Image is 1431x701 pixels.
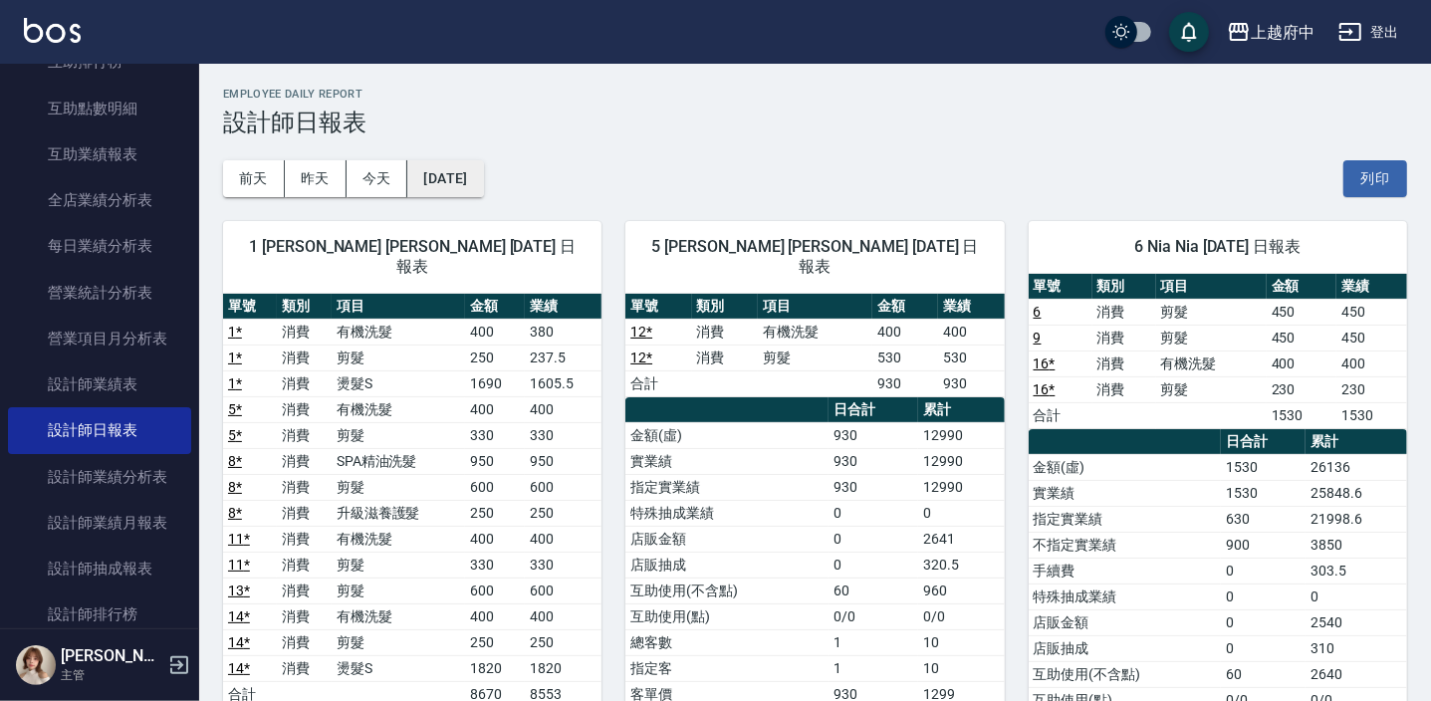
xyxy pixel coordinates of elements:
th: 金額 [872,294,938,320]
a: 互助業績報表 [8,131,191,177]
td: 0 [829,552,918,578]
td: 消費 [277,370,331,396]
td: 237.5 [525,345,601,370]
button: 登出 [1330,14,1407,51]
td: 600 [465,474,525,500]
th: 項目 [1156,274,1267,300]
td: 0 [1221,609,1306,635]
table: a dense table [1029,274,1407,429]
h2: Employee Daily Report [223,88,1407,101]
td: 合計 [1029,402,1092,428]
td: 600 [525,578,601,603]
td: 400 [465,526,525,552]
td: 消費 [277,319,331,345]
button: [DATE] [407,160,483,197]
td: 消費 [692,345,758,370]
table: a dense table [625,294,1004,397]
td: 1530 [1336,402,1407,428]
a: 設計師抽成報表 [8,546,191,591]
td: 3850 [1306,532,1407,558]
td: 2641 [918,526,1004,552]
td: 930 [872,370,938,396]
td: 消費 [277,422,331,448]
td: 400 [938,319,1004,345]
th: 業績 [525,294,601,320]
td: 0 [1221,635,1306,661]
td: 金額(虛) [1029,454,1221,480]
td: 12990 [918,448,1004,474]
td: 630 [1221,506,1306,532]
h3: 設計師日報表 [223,109,1407,136]
td: 剪髮 [332,629,465,655]
a: 每日業績分析表 [8,223,191,269]
td: 12990 [918,422,1004,448]
td: 12990 [918,474,1004,500]
td: 消費 [277,448,331,474]
td: 0 [1221,584,1306,609]
td: 320.5 [918,552,1004,578]
td: 450 [1336,325,1407,350]
td: 總客數 [625,629,829,655]
td: 400 [525,603,601,629]
td: 消費 [277,629,331,655]
td: 消費 [1092,299,1156,325]
td: 有機洗髮 [758,319,872,345]
td: 消費 [277,526,331,552]
td: 400 [465,319,525,345]
td: 330 [465,422,525,448]
td: 消費 [1092,350,1156,376]
p: 主管 [61,666,162,684]
td: 60 [829,578,918,603]
img: Logo [24,18,81,43]
th: 累計 [918,397,1004,423]
a: 營業統計分析表 [8,270,191,316]
th: 累計 [1306,429,1407,455]
th: 業績 [938,294,1004,320]
td: SPA精油洗髮 [332,448,465,474]
td: 0 [918,500,1004,526]
td: 25848.6 [1306,480,1407,506]
th: 單號 [223,294,277,320]
td: 互助使用(點) [625,603,829,629]
td: 380 [525,319,601,345]
a: 互助點數明細 [8,86,191,131]
button: 列印 [1343,160,1407,197]
td: 消費 [692,319,758,345]
th: 項目 [758,294,872,320]
a: 設計師日報表 [8,407,191,453]
td: 960 [918,578,1004,603]
td: 2640 [1306,661,1407,687]
img: Person [16,645,56,685]
td: 指定實業績 [625,474,829,500]
td: 特殊抽成業績 [1029,584,1221,609]
td: 剪髮 [332,552,465,578]
td: 1530 [1221,454,1306,480]
a: 設計師業績表 [8,361,191,407]
td: 0 [829,500,918,526]
h5: [PERSON_NAME] [61,646,162,666]
td: 有機洗髮 [332,319,465,345]
a: 設計師業績分析表 [8,454,191,500]
td: 1 [829,655,918,681]
td: 0 [1221,558,1306,584]
button: 前天 [223,160,285,197]
th: 業績 [1336,274,1407,300]
td: 0/0 [829,603,918,629]
td: 剪髮 [332,422,465,448]
td: 600 [465,578,525,603]
td: 剪髮 [1156,376,1267,402]
td: 特殊抽成業績 [625,500,829,526]
td: 930 [829,448,918,474]
td: 330 [525,552,601,578]
td: 有機洗髮 [332,396,465,422]
td: 1605.5 [525,370,601,396]
td: 26136 [1306,454,1407,480]
button: 上越府中 [1219,12,1322,53]
th: 項目 [332,294,465,320]
td: 消費 [277,603,331,629]
td: 10 [918,629,1004,655]
td: 2540 [1306,609,1407,635]
th: 金額 [1267,274,1337,300]
th: 金額 [465,294,525,320]
td: 250 [525,500,601,526]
